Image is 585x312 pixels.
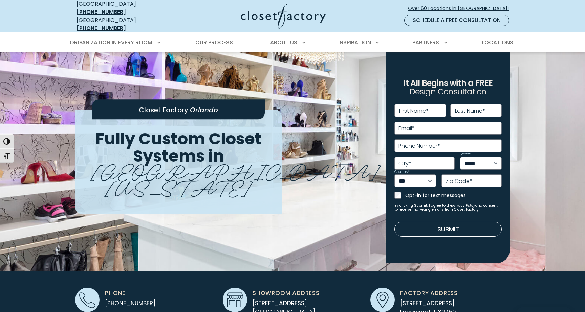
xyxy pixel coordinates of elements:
[270,39,297,46] span: About Us
[195,39,233,46] span: Our Process
[394,203,502,212] small: By clicking Submit, I agree to the and consent to receive marketing emails from Closet Factory.
[400,299,455,307] span: [STREET_ADDRESS]
[405,192,502,199] label: Opt-in for text messages
[394,222,502,237] button: Submit
[408,5,514,12] span: Over 60 Locations in [GEOGRAPHIC_DATA]!
[95,127,262,167] span: Fully Custom Closet Systems in
[398,161,411,166] label: City
[190,105,218,115] span: Orlando
[412,39,439,46] span: Partners
[404,15,509,26] a: Schedule a Free Consultation
[455,108,485,114] label: Last Name
[139,105,188,115] span: Closet Factory
[394,170,410,174] label: Country
[398,143,440,149] label: Phone Number
[105,289,126,298] span: Phone
[400,289,458,298] span: Factory Address
[338,39,371,46] span: Inspiration
[446,178,472,184] label: Zip Code
[398,126,415,131] label: Email
[482,39,513,46] span: Locations
[77,24,126,32] a: [PHONE_NUMBER]
[408,3,515,15] a: Over 60 Locations in [GEOGRAPHIC_DATA]!
[403,77,493,89] span: It All Begins with a FREE
[105,299,156,307] a: [PHONE_NUMBER]
[241,4,326,29] img: Closet Factory Logo
[452,203,475,208] a: Privacy Policy
[460,153,471,156] label: State
[77,16,175,32] div: [GEOGRAPHIC_DATA]
[70,39,152,46] span: Organization in Every Room
[410,86,487,97] span: Design Consultation
[65,33,520,52] nav: Primary Menu
[91,154,380,201] span: [GEOGRAPHIC_DATA][US_STATE]
[77,8,126,16] a: [PHONE_NUMBER]
[399,108,429,114] label: First Name
[253,289,320,298] span: Showroom Address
